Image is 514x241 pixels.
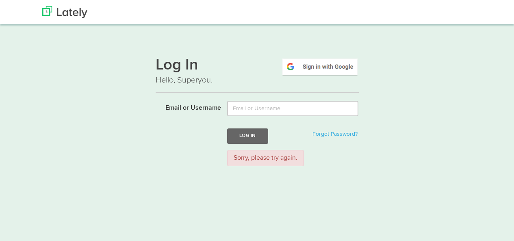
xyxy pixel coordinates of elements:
[227,150,304,167] div: Sorry, please try again.
[312,131,358,137] a: Forgot Password?
[227,101,358,116] input: Email or Username
[281,57,359,76] img: google-signin.png
[156,74,359,86] p: Hello, Superyou.
[42,6,87,18] img: Lately
[156,57,359,74] h1: Log In
[227,128,268,143] button: Log In
[150,101,221,113] label: Email or Username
